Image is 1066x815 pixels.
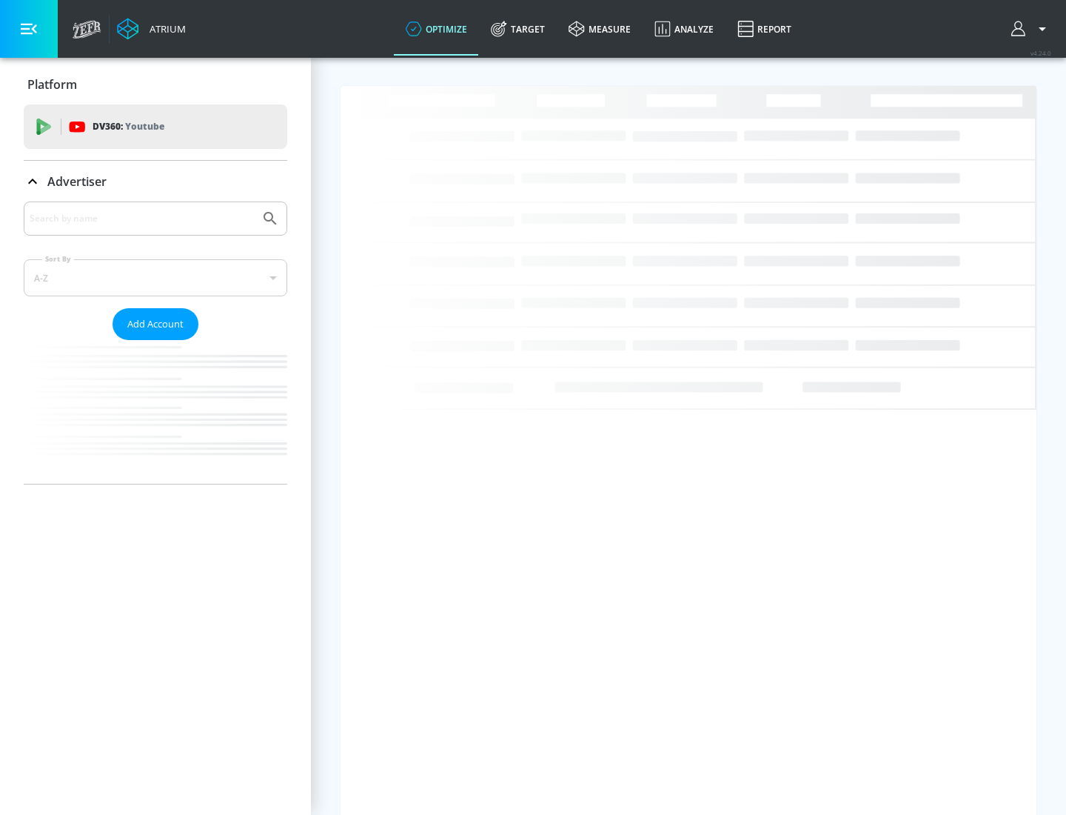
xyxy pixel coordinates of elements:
label: Sort By [42,254,74,264]
p: DV360: [93,119,164,135]
a: optimize [394,2,479,56]
a: Target [479,2,557,56]
span: Add Account [127,316,184,333]
a: Analyze [643,2,725,56]
div: DV360: Youtube [24,104,287,149]
p: Youtube [125,119,164,134]
button: Add Account [113,308,198,340]
a: Atrium [117,18,186,40]
p: Advertiser [47,173,107,190]
div: Advertiser [24,161,287,202]
span: v 4.24.0 [1030,49,1051,57]
a: measure [557,2,643,56]
nav: list of Advertiser [24,340,287,484]
div: A-Z [24,259,287,296]
div: Advertiser [24,202,287,484]
div: Atrium [144,22,186,36]
p: Platform [27,76,77,93]
div: Platform [24,64,287,105]
a: Report [725,2,803,56]
input: Search by name [30,209,254,228]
